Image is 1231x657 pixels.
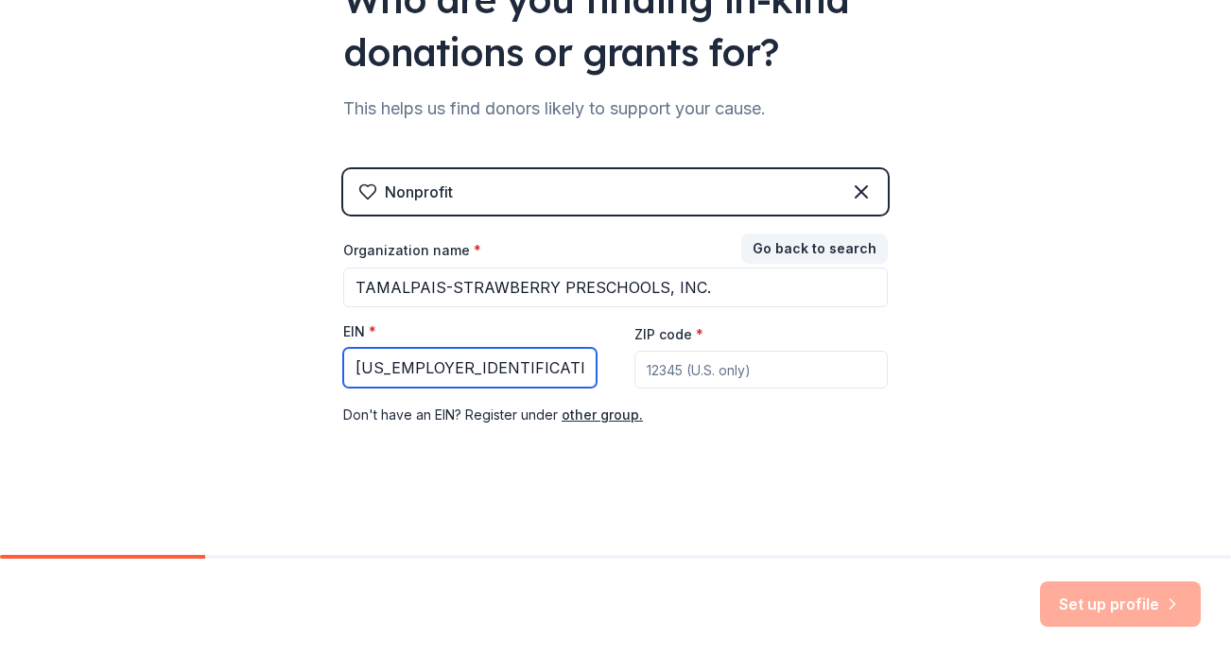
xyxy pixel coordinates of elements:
div: This helps us find donors likely to support your cause. [343,94,888,124]
button: other group. [562,404,643,426]
div: Nonprofit [385,181,453,203]
div: Don ' t have an EIN? Register under [343,404,888,426]
input: 12345 (U.S. only) [634,351,888,389]
label: EIN [343,322,376,341]
button: Go back to search [741,233,888,264]
input: American Red Cross [343,268,888,307]
label: ZIP code [634,325,703,344]
label: Organization name [343,241,481,260]
input: 12-3456789 [343,348,597,388]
